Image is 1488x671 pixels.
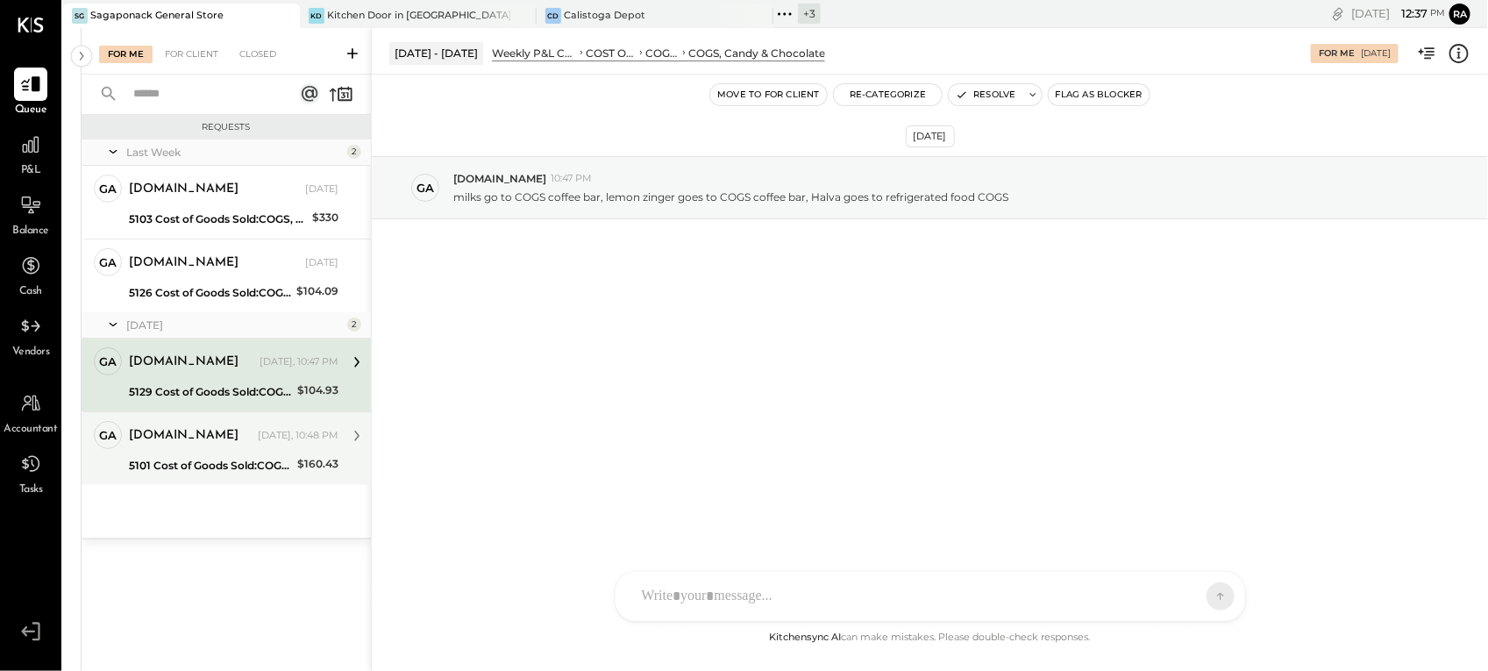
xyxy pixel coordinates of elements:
div: [DATE] [305,256,338,270]
div: $104.09 [296,282,338,300]
div: Weekly P&L Comparison [492,46,577,61]
div: ga [416,180,434,196]
div: [DOMAIN_NAME] [129,181,239,198]
div: [DATE] [126,318,343,332]
span: 12 : 37 [1392,5,1427,22]
div: [DOMAIN_NAME] [129,427,239,445]
span: pm [1430,7,1445,19]
a: Queue [1,68,61,118]
div: Last Week [126,145,343,160]
div: $330 [312,209,338,226]
div: SG [72,8,88,24]
div: [DATE] [1361,47,1391,60]
div: $104.93 [297,382,338,399]
div: 2 [347,318,361,332]
span: Queue [15,103,47,118]
span: Accountant [4,422,58,438]
div: copy link [1329,4,1347,23]
button: Re-Categorize [834,84,943,105]
div: COST OF GOODS SOLD (COGS) [586,46,637,61]
a: Balance [1,189,61,239]
div: [DOMAIN_NAME] [129,254,239,272]
div: Sagaponack General Store [90,9,224,23]
div: For Me [1319,47,1355,60]
div: Requests [90,121,362,133]
div: ga [99,254,117,271]
span: [DOMAIN_NAME] [453,171,546,186]
div: Closed [231,46,285,63]
div: 5103 Cost of Goods Sold:COGS, Fresh Produce & Flowers:COGS, Flowers [129,211,307,228]
span: 10:47 PM [551,172,592,186]
div: COGS, Candy & Chocolate [688,46,825,61]
div: 5129 Cost of Goods Sold:COGS, House Made Food:COGS, Pastries [129,383,292,401]
div: ga [99,181,117,197]
div: ga [99,353,117,370]
div: [DATE], 10:48 PM [258,429,338,443]
span: P&L [21,163,41,179]
div: CD [545,8,561,24]
div: KD [309,8,324,24]
div: [DATE] [305,182,338,196]
div: For Client [156,46,227,63]
p: milks go to COGS coffee bar, lemon zinger goes to COGS coffee bar, Halva goes to refrigerated foo... [453,189,1008,204]
div: Kitchen Door in [GEOGRAPHIC_DATA] [327,9,510,23]
div: 2 [347,145,361,159]
div: For Me [99,46,153,63]
div: Calistoga Depot [564,9,645,23]
a: Accountant [1,387,61,438]
div: 5101 Cost of Goods Sold:COGS, Retail & Market:COGS, Candy & Chocolate [129,457,292,475]
a: P&L [1,128,61,179]
a: Tasks [1,447,61,498]
a: Cash [1,249,61,300]
div: + 3 [798,4,821,24]
button: Ra [1449,4,1470,25]
span: Cash [19,284,42,300]
div: COGS, Retail & Market [645,46,680,61]
button: Flag as Blocker [1049,84,1150,105]
button: Move to for client [710,84,827,105]
div: [DOMAIN_NAME] [129,353,239,371]
div: [DATE] [1351,5,1445,22]
span: Tasks [19,482,43,498]
div: [DATE] [906,125,955,147]
span: Balance [12,224,49,239]
a: Vendors [1,310,61,360]
div: ga [99,427,117,444]
div: 5126 Cost of Goods Sold:COGS, House Made Food:COGS, Breakfast [129,284,291,302]
button: Resolve [949,84,1022,105]
span: Vendors [12,345,50,360]
div: $160.43 [297,455,338,473]
div: [DATE], 10:47 PM [260,355,338,369]
div: [DATE] - [DATE] [389,42,483,64]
